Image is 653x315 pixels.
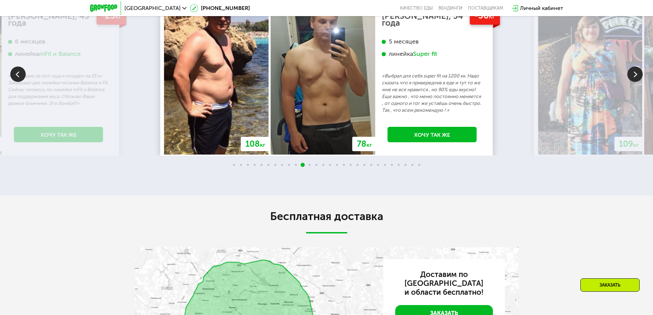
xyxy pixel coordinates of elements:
div: 5 месяцев [382,38,483,46]
span: кг [633,142,639,148]
div: линейка [382,50,483,58]
div: 78 [352,137,376,151]
div: 109 [615,137,643,151]
div: [PERSON_NAME], 43 года [8,13,109,26]
a: [PHONE_NUMBER] [190,4,250,12]
div: Личный кабинет [520,4,563,12]
span: кг [489,12,495,20]
a: Хочу так же [14,127,103,142]
h3: Доставим по [GEOGRAPHIC_DATA] и области бесплатно! [395,270,493,297]
div: [PERSON_NAME], 34 года [382,13,483,26]
span: кг [366,142,372,148]
a: Качество еды [400,5,433,11]
div: mFit и Balance [39,50,81,58]
img: Slide right [627,66,643,82]
span: кг [260,142,265,148]
div: линейка [8,50,109,58]
img: Slide left [10,66,26,82]
div: Super fit [413,50,437,58]
p: «Выбрал для себя super fit на 1200 кк. Надо сказать что я привередлив в еде и тут то же мне не вс... [382,73,483,114]
p: «Примерно за пол года я похудел на 25 кг. Заказывал две линейки питания Balance и Fit. Сейчас пит... [8,73,109,107]
a: Вендинги [438,5,462,11]
div: 108 [241,137,270,151]
div: поставщикам [468,5,503,11]
div: 6 месяцев [8,38,109,46]
div: Заказать [580,278,640,292]
span: кг [115,12,121,20]
a: Хочу так же [388,127,477,142]
h2: Бесплатная доставка [135,209,519,223]
span: [GEOGRAPHIC_DATA] [124,5,181,11]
